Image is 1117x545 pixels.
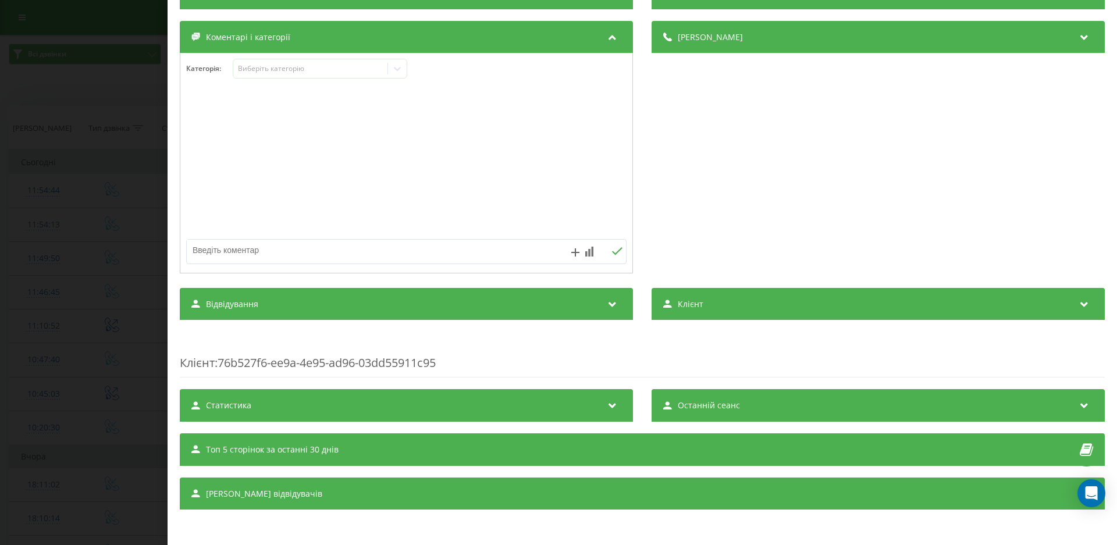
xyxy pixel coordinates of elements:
h4: Категорія : [186,65,233,73]
span: [PERSON_NAME] [678,31,743,43]
div: : 76b527f6-ee9a-4e95-ad96-03dd55911c95 [180,332,1105,377]
div: Виберіть категорію [238,64,383,73]
span: Статистика [206,400,251,411]
span: Відвідування [206,298,258,310]
span: [PERSON_NAME] відвідувачів [206,488,322,500]
span: Останній сеанс [678,400,740,411]
span: Клієнт [678,298,703,310]
span: Клієнт [180,355,215,371]
span: Коментарі і категорії [206,31,290,43]
span: Топ 5 сторінок за останні 30 днів [206,444,339,455]
div: Open Intercom Messenger [1077,479,1105,507]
